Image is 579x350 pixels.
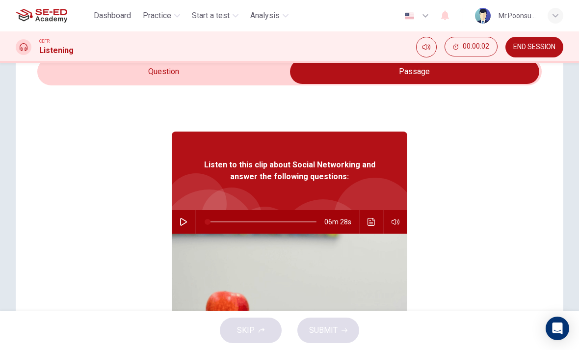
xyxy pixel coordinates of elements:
[192,10,230,22] span: Start a test
[364,210,379,234] button: Click to see the audio transcription
[204,159,375,183] span: Listen to this clip about Social Networking and answer the following questions:
[39,38,50,45] span: CEFR
[16,6,67,26] img: SE-ED Academy logo
[188,7,242,25] button: Start a test
[39,45,74,56] h1: Listening
[499,10,536,22] div: Mr.Poonsub Patpol
[505,37,563,57] button: END SESSION
[513,43,555,51] span: END SESSION
[94,10,131,22] span: Dashboard
[445,37,498,57] div: Hide
[246,7,292,25] button: Analysis
[546,317,569,340] div: Open Intercom Messenger
[139,7,184,25] button: Practice
[143,10,171,22] span: Practice
[475,8,491,24] img: Profile picture
[90,7,135,25] button: Dashboard
[416,37,437,57] div: Mute
[16,6,90,26] a: SE-ED Academy logo
[403,12,416,20] img: en
[250,10,280,22] span: Analysis
[445,37,498,56] button: 00:00:02
[324,210,359,234] span: 06m 28s
[463,43,489,51] span: 00:00:02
